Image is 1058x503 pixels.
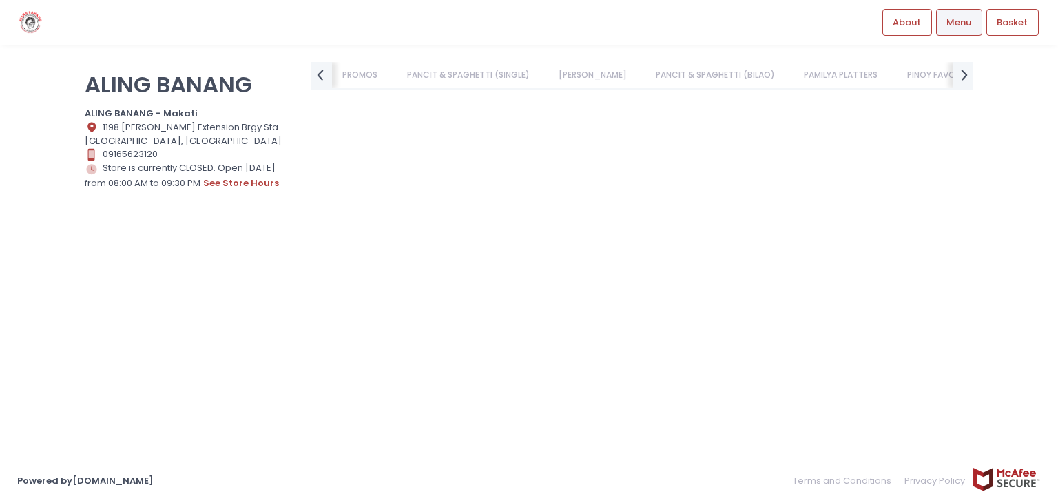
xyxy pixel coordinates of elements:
[946,16,971,30] span: Menu
[85,71,294,98] p: ALING BANANG
[898,467,973,494] a: Privacy Policy
[791,62,891,88] a: PAMILYA PLATTERS
[997,16,1028,30] span: Basket
[936,9,982,35] a: Menu
[893,16,921,30] span: About
[85,107,198,120] b: ALING BANANG - Makati
[793,467,898,494] a: Terms and Conditions
[393,62,543,88] a: PANCIT & SPAGHETTI (SINGLE)
[85,147,294,161] div: 09165623120
[203,176,280,191] button: see store hours
[893,62,990,88] a: PINOY FAVORITES
[17,474,154,487] a: Powered by[DOMAIN_NAME]
[329,62,391,88] a: PROMOS
[972,467,1041,491] img: mcafee-secure
[643,62,789,88] a: PANCIT & SPAGHETTI (BILAO)
[85,161,294,190] div: Store is currently CLOSED. Open [DATE] from 08:00 AM to 09:30 PM
[17,10,44,34] img: logo
[882,9,932,35] a: About
[85,121,294,148] div: 1198 [PERSON_NAME] Extension Brgy Sta. [GEOGRAPHIC_DATA], [GEOGRAPHIC_DATA]
[545,62,640,88] a: [PERSON_NAME]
